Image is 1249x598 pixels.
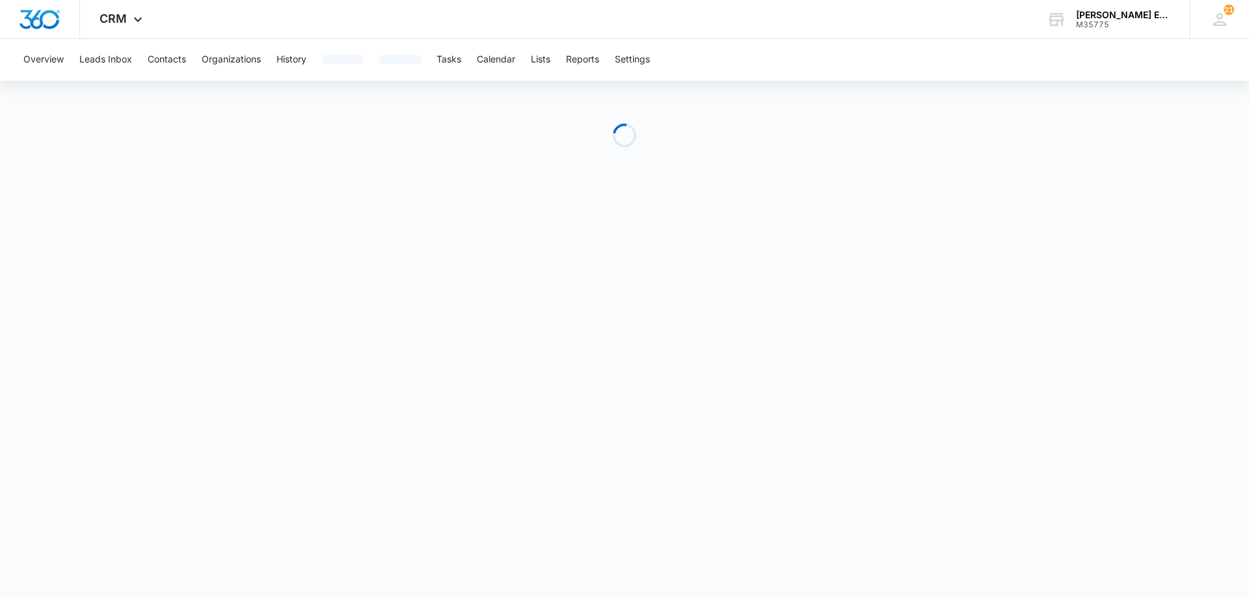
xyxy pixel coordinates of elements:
[615,39,650,81] button: Settings
[436,39,461,81] button: Tasks
[1224,5,1234,15] div: notifications count
[79,39,132,81] button: Leads Inbox
[1224,5,1234,15] span: 21
[100,12,127,25] span: CRM
[202,39,261,81] button: Organizations
[566,39,599,81] button: Reports
[148,39,186,81] button: Contacts
[1076,10,1171,20] div: account name
[477,39,515,81] button: Calendar
[531,39,550,81] button: Lists
[23,39,64,81] button: Overview
[1076,20,1171,29] div: account id
[276,39,306,81] button: History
